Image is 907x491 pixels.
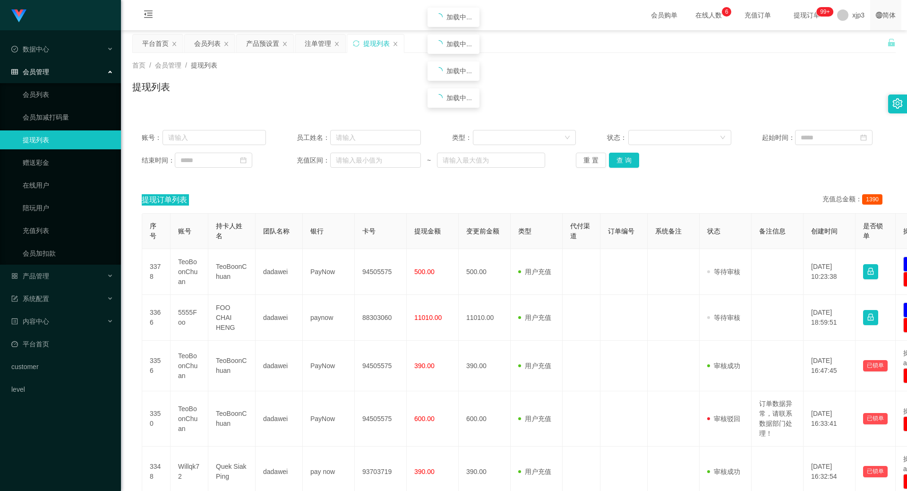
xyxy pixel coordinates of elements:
[297,155,330,165] span: 充值区间：
[816,7,833,17] sup: 209
[142,133,163,143] span: 账号：
[246,34,279,52] div: 产品预设置
[11,357,113,376] a: customer
[414,314,442,321] span: 11010.00
[23,130,113,149] a: 提现列表
[303,341,355,391] td: PayNow
[256,295,303,341] td: dadawei
[446,94,472,102] span: 加载中...
[355,341,407,391] td: 94505575
[707,268,740,276] span: 等待审核
[208,295,256,341] td: FOO CHAI HENG
[11,9,26,23] img: logo.9652507e.png
[863,310,878,325] button: 图标: lock
[435,94,443,102] i: icon: loading
[860,134,867,141] i: 图标: calendar
[518,468,551,475] span: 用户充值
[150,222,156,240] span: 序号
[23,108,113,127] a: 会员加减打码量
[811,227,838,235] span: 创建时间
[518,415,551,422] span: 用户充值
[178,227,191,235] span: 账号
[355,249,407,295] td: 94505575
[155,61,181,69] span: 会员管理
[11,68,49,76] span: 会员管理
[132,0,164,31] i: 图标: menu-fold
[23,244,113,263] a: 会员加扣款
[11,273,18,279] i: 图标: appstore-o
[863,264,878,279] button: 图标: lock
[11,69,18,75] i: 图标: table
[762,133,795,143] span: 起始时间：
[353,40,359,47] i: 图标: sync
[142,34,169,52] div: 平台首页
[707,468,740,475] span: 审核成功
[240,157,247,164] i: 图标: calendar
[887,38,896,47] i: 图标: unlock
[707,314,740,321] span: 等待审核
[11,272,49,280] span: 产品管理
[863,466,888,477] button: 已锁单
[256,391,303,447] td: dadawei
[171,341,208,391] td: TeoBoonChuan
[149,61,151,69] span: /
[822,194,886,206] div: 充值总金额：
[23,153,113,172] a: 赠送彩金
[892,98,903,109] i: 图标: setting
[362,227,376,235] span: 卡号
[11,295,18,302] i: 图标: form
[303,295,355,341] td: paynow
[330,153,421,168] input: 请输入最小值为
[132,61,145,69] span: 首页
[23,198,113,217] a: 陪玩用户
[282,41,288,47] i: 图标: close
[789,12,825,18] span: 提现订单
[23,176,113,195] a: 在线用户
[518,314,551,321] span: 用户充值
[459,341,511,391] td: 390.00
[863,222,883,240] span: 是否锁单
[446,67,472,75] span: 加载中...
[518,362,551,370] span: 用户充值
[142,341,171,391] td: 3356
[414,227,441,235] span: 提现金额
[305,34,331,52] div: 注单管理
[863,360,888,371] button: 已锁单
[435,40,443,48] i: icon: loading
[334,41,340,47] i: 图标: close
[11,380,113,399] a: level
[707,227,720,235] span: 状态
[804,295,856,341] td: [DATE] 18:59:51
[435,67,443,75] i: icon: loading
[256,249,303,295] td: dadawei
[722,7,731,17] sup: 6
[142,295,171,341] td: 3366
[208,249,256,295] td: TeoBoonChuan
[11,335,113,353] a: 图标: dashboard平台首页
[171,249,208,295] td: TeoBoonChuan
[263,227,290,235] span: 团队名称
[11,45,49,53] span: 数据中心
[452,133,473,143] span: 类型：
[208,341,256,391] td: TeoBoonChuan
[607,133,628,143] span: 状态：
[191,61,217,69] span: 提现列表
[459,295,511,341] td: 11010.00
[655,227,682,235] span: 系统备注
[435,13,443,21] i: icon: loading
[11,318,49,325] span: 内容中心
[11,46,18,52] i: 图标: check-circle-o
[421,155,437,165] span: ~
[608,227,634,235] span: 订单编号
[518,227,531,235] span: 类型
[570,222,590,240] span: 代付渠道
[804,341,856,391] td: [DATE] 16:47:45
[466,227,499,235] span: 变更前金额
[297,133,330,143] span: 员工姓名：
[171,295,208,341] td: 5555Foo
[414,268,435,276] span: 500.00
[740,12,776,18] span: 充值订单
[414,415,435,422] span: 600.00
[142,391,171,447] td: 3350
[459,391,511,447] td: 600.00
